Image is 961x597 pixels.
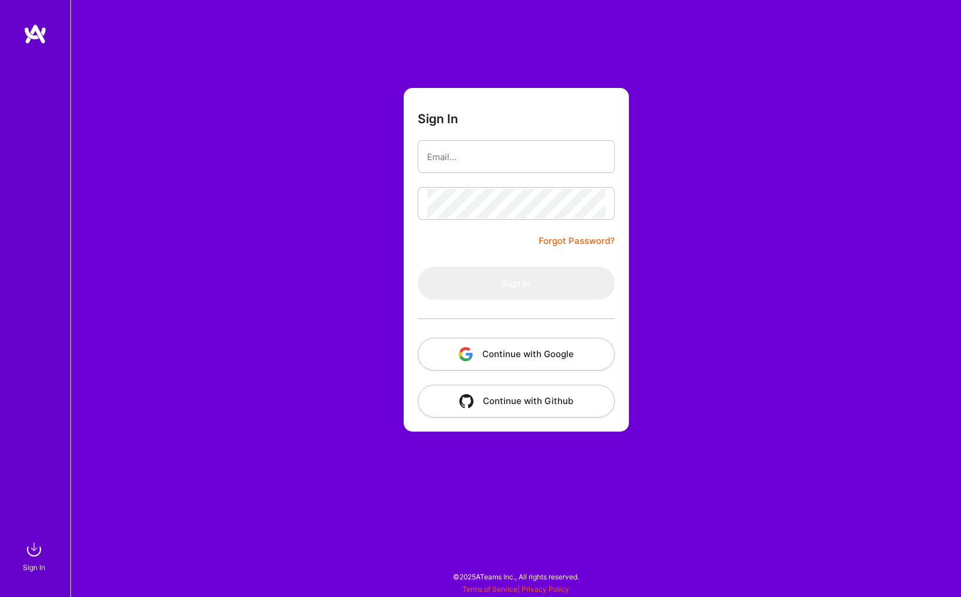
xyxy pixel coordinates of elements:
[462,585,569,593] span: |
[418,338,615,371] button: Continue with Google
[427,142,605,172] input: Email...
[418,111,458,126] h3: Sign In
[22,538,46,561] img: sign in
[23,561,45,574] div: Sign In
[23,23,47,45] img: logo
[459,347,473,361] img: icon
[418,385,615,418] button: Continue with Github
[462,585,517,593] a: Terms of Service
[70,562,961,591] div: © 2025 ATeams Inc., All rights reserved.
[418,267,615,300] button: Sign In
[539,234,615,248] a: Forgot Password?
[459,394,473,408] img: icon
[25,538,46,574] a: sign inSign In
[522,585,569,593] a: Privacy Policy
